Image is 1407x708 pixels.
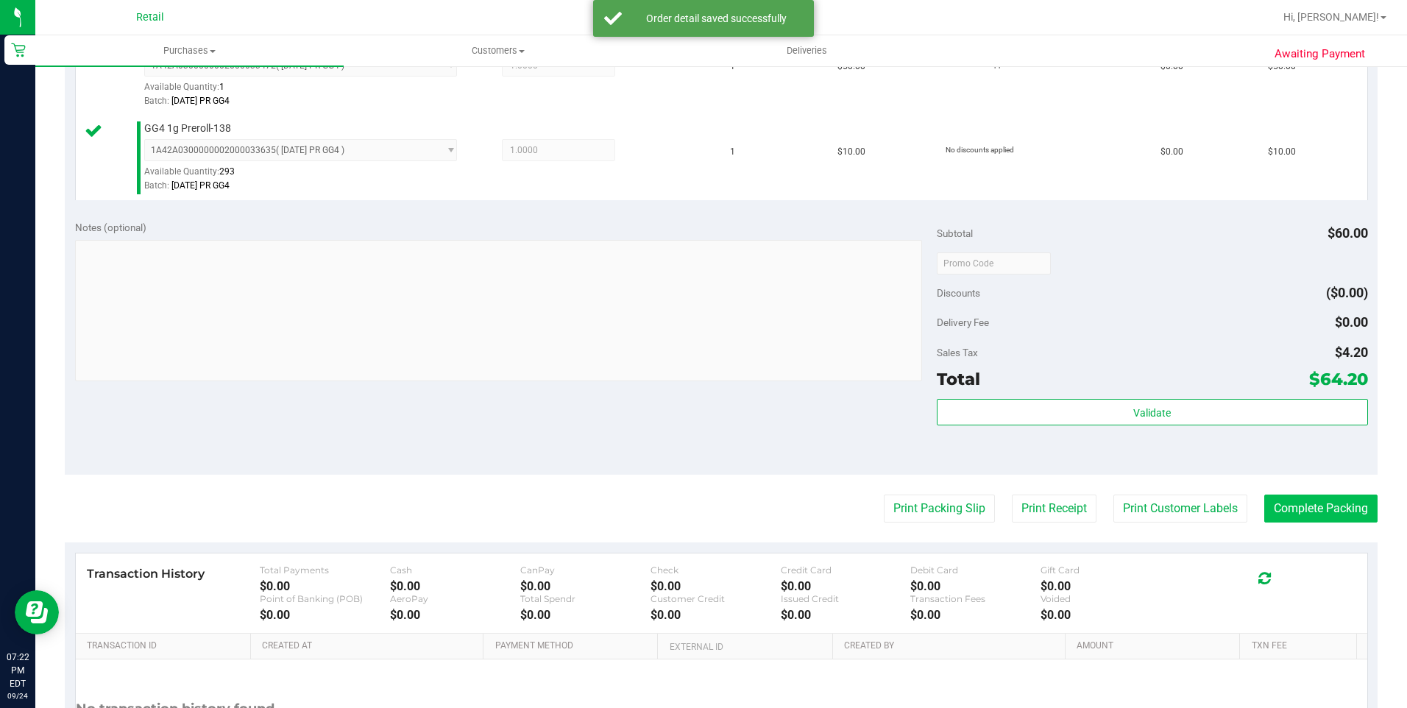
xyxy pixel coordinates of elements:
[219,166,235,177] span: 293
[1041,593,1171,604] div: Voided
[937,252,1051,275] input: Promo Code
[1252,640,1351,652] a: Txn Fee
[1283,11,1379,23] span: Hi, [PERSON_NAME]!
[144,161,474,190] div: Available Quantity:
[344,44,651,57] span: Customers
[144,96,169,106] span: Batch:
[144,121,231,135] span: GG4 1g Preroll-138
[651,564,781,576] div: Check
[781,564,911,576] div: Credit Card
[937,316,989,328] span: Delivery Fee
[136,11,164,24] span: Retail
[937,347,978,358] span: Sales Tax
[651,593,781,604] div: Customer Credit
[390,579,520,593] div: $0.00
[15,590,59,634] iframe: Resource center
[35,35,344,66] a: Purchases
[657,634,832,660] th: External ID
[1133,407,1171,419] span: Validate
[260,564,390,576] div: Total Payments
[495,640,653,652] a: Payment Method
[75,222,146,233] span: Notes (optional)
[937,369,980,389] span: Total
[520,608,651,622] div: $0.00
[390,608,520,622] div: $0.00
[767,44,847,57] span: Deliveries
[1113,495,1247,523] button: Print Customer Labels
[1264,495,1378,523] button: Complete Packing
[1041,564,1171,576] div: Gift Card
[910,579,1041,593] div: $0.00
[260,593,390,604] div: Point of Banking (POB)
[390,593,520,604] div: AeroPay
[884,495,995,523] button: Print Packing Slip
[653,35,961,66] a: Deliveries
[910,564,1041,576] div: Debit Card
[520,593,651,604] div: Total Spendr
[781,593,911,604] div: Issued Credit
[781,579,911,593] div: $0.00
[1041,579,1171,593] div: $0.00
[1326,285,1368,300] span: ($0.00)
[1041,608,1171,622] div: $0.00
[730,145,735,159] span: 1
[87,640,245,652] a: Transaction ID
[144,77,474,105] div: Available Quantity:
[171,96,230,106] span: [DATE] PR GG4
[1328,225,1368,241] span: $60.00
[1012,495,1096,523] button: Print Receipt
[260,579,390,593] div: $0.00
[390,564,520,576] div: Cash
[844,640,1060,652] a: Created By
[171,180,230,191] span: [DATE] PR GG4
[651,579,781,593] div: $0.00
[520,579,651,593] div: $0.00
[7,690,29,701] p: 09/24
[1268,145,1296,159] span: $10.00
[1160,145,1183,159] span: $0.00
[11,43,26,57] inline-svg: Retail
[520,564,651,576] div: CanPay
[937,280,980,306] span: Discounts
[344,35,652,66] a: Customers
[651,608,781,622] div: $0.00
[630,11,803,26] div: Order detail saved successfully
[262,640,478,652] a: Created At
[946,146,1014,154] span: No discounts applied
[144,180,169,191] span: Batch:
[910,608,1041,622] div: $0.00
[1335,314,1368,330] span: $0.00
[937,227,973,239] span: Subtotal
[1309,369,1368,389] span: $64.20
[1077,640,1234,652] a: Amount
[837,145,865,159] span: $10.00
[781,608,911,622] div: $0.00
[219,82,224,92] span: 1
[7,651,29,690] p: 07:22 PM EDT
[35,44,344,57] span: Purchases
[260,608,390,622] div: $0.00
[1275,46,1365,63] span: Awaiting Payment
[937,399,1368,425] button: Validate
[910,593,1041,604] div: Transaction Fees
[1335,344,1368,360] span: $4.20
